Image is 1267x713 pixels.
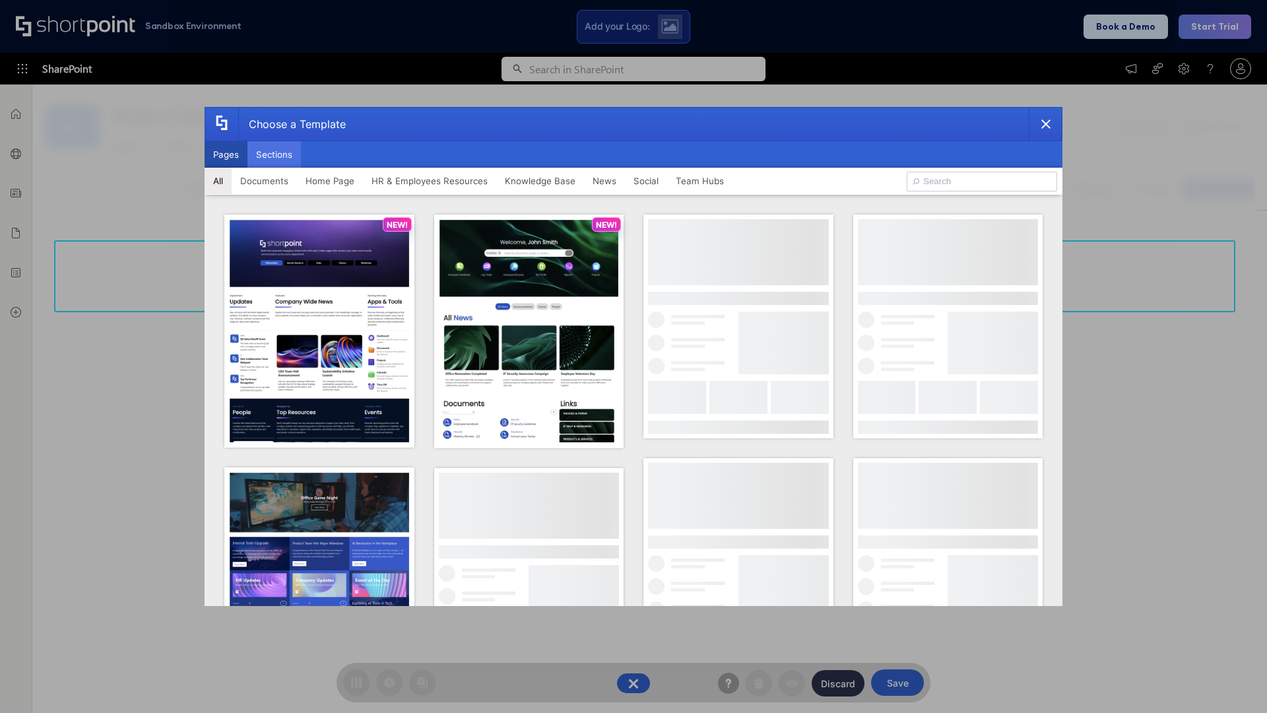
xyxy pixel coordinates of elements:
p: NEW! [387,220,408,230]
p: NEW! [596,220,617,230]
button: Home Page [297,168,363,194]
button: Team Hubs [667,168,732,194]
button: Pages [205,141,247,168]
iframe: Chat Widget [1201,650,1267,713]
div: template selector [205,107,1062,606]
button: Knowledge Base [496,168,584,194]
input: Search [907,172,1057,191]
button: All [205,168,232,194]
button: Sections [247,141,301,168]
button: Documents [232,168,297,194]
div: Choose a Template [238,108,346,141]
button: News [584,168,625,194]
button: HR & Employees Resources [363,168,496,194]
button: Social [625,168,667,194]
